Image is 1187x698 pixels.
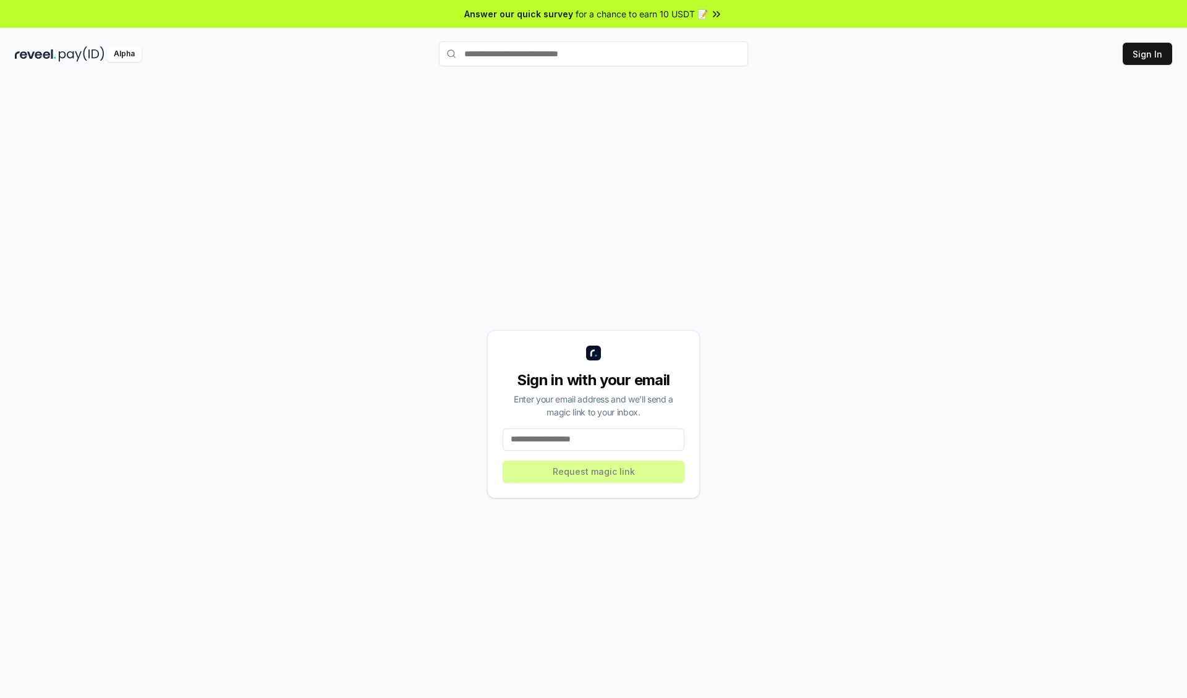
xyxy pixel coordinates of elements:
img: logo_small [586,346,601,360]
img: pay_id [59,46,104,62]
div: Alpha [107,46,142,62]
button: Sign In [1123,43,1172,65]
span: for a chance to earn 10 USDT 📝 [576,7,708,20]
div: Sign in with your email [503,370,684,390]
img: reveel_dark [15,46,56,62]
span: Answer our quick survey [464,7,573,20]
div: Enter your email address and we’ll send a magic link to your inbox. [503,393,684,419]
